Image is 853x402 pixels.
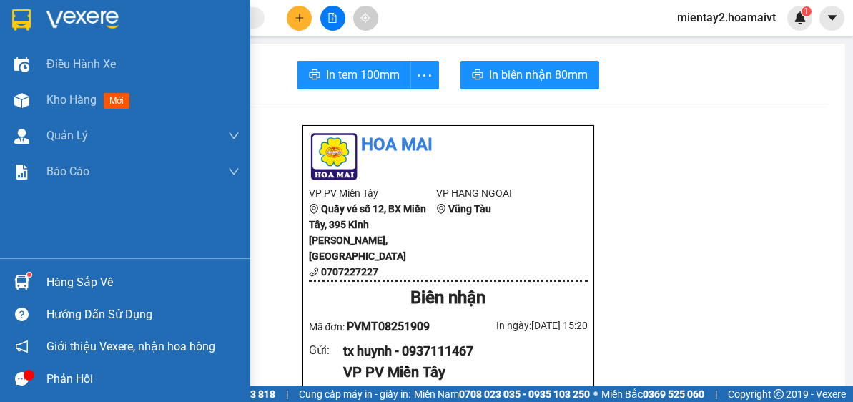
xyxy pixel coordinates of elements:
[411,67,438,84] span: more
[46,368,240,390] div: Phản hồi
[436,204,446,214] span: environment
[353,6,378,31] button: aim
[14,93,29,108] img: warehouse-icon
[14,57,29,72] img: warehouse-icon
[794,11,807,24] img: icon-new-feature
[46,55,116,73] span: Điều hành xe
[448,318,588,333] div: In ngày: [DATE] 15:20
[309,203,426,262] b: Quầy vé số 12, BX Miền Tây, 395 Kinh [PERSON_NAME], [GEOGRAPHIC_DATA]
[295,13,305,23] span: plus
[326,66,400,84] span: In tem 100mm
[297,61,411,89] button: printerIn tem 100mm
[320,6,345,31] button: file-add
[489,66,588,84] span: In biên nhận 80mm
[299,386,410,402] span: Cung cấp máy in - giấy in:
[819,6,844,31] button: caret-down
[459,388,590,400] strong: 0708 023 035 - 0935 103 250
[601,386,704,402] span: Miền Bắc
[46,272,240,293] div: Hàng sắp về
[287,6,312,31] button: plus
[327,13,337,23] span: file-add
[436,185,564,201] li: VP HANG NGOAI
[309,318,448,335] div: Mã đơn:
[347,320,430,333] span: PVMT08251909
[15,340,29,353] span: notification
[774,389,784,399] span: copyright
[343,361,576,383] div: VP PV Miền Tây
[14,165,29,180] img: solution-icon
[286,386,288,402] span: |
[472,69,483,82] span: printer
[14,275,29,290] img: warehouse-icon
[804,6,809,16] span: 1
[12,9,31,31] img: logo-vxr
[309,285,588,312] div: Biên nhận
[46,127,88,144] span: Quản Lý
[46,338,215,356] span: Giới thiệu Vexere, nhận hoa hồng
[27,273,31,277] sup: 1
[410,61,439,89] button: more
[309,132,359,182] img: logo.jpg
[360,13,370,23] span: aim
[228,166,240,177] span: down
[802,6,812,16] sup: 1
[715,386,717,402] span: |
[46,162,89,180] span: Báo cáo
[460,61,599,89] button: printerIn biên nhận 80mm
[414,386,590,402] span: Miền Nam
[46,93,97,107] span: Kho hàng
[309,341,344,359] div: Gửi :
[15,372,29,386] span: message
[343,341,576,361] div: tx huynh - 0937111467
[643,388,704,400] strong: 0369 525 060
[309,132,588,159] li: Hoa Mai
[826,11,839,24] span: caret-down
[46,304,240,325] div: Hướng dẫn sử dụng
[593,391,598,397] span: ⚪️
[321,266,378,278] b: 0707227227
[228,130,240,142] span: down
[309,204,319,214] span: environment
[15,308,29,321] span: question-circle
[309,267,319,277] span: phone
[14,129,29,144] img: warehouse-icon
[309,69,320,82] span: printer
[104,93,129,109] span: mới
[448,203,491,215] b: Vũng Tàu
[666,9,787,26] span: mientay2.hoamaivt
[309,185,437,201] li: VP PV Miền Tây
